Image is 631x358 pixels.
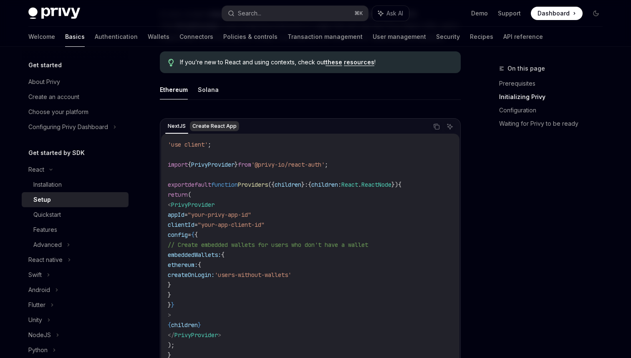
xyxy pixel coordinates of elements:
span: </ [168,331,174,339]
div: NodeJS [28,330,51,340]
a: Basics [65,27,85,47]
div: React [28,165,44,175]
span: createOnLogin: [168,271,215,279]
div: Python [28,345,48,355]
div: Features [33,225,57,235]
div: Search... [238,8,261,18]
h5: Get started by SDK [28,148,85,158]
div: Configuring Privy Dashboard [28,122,108,132]
span: } [168,281,171,289]
span: . [358,181,361,188]
span: } [301,181,305,188]
span: ); [168,341,174,349]
span: PrivyProvider [191,161,235,168]
span: { [191,231,194,239]
span: { [198,261,201,269]
img: dark logo [28,8,80,19]
span: function [211,181,238,188]
a: About Privy [22,74,129,89]
span: { [221,251,225,259]
a: these [326,58,342,66]
div: Choose your platform [28,107,88,117]
a: resources [344,58,374,66]
span: config [168,231,188,239]
a: Connectors [179,27,213,47]
a: Policies & controls [223,27,278,47]
span: import [168,161,188,168]
button: Solana [198,80,219,99]
span: { [188,161,191,168]
a: User management [373,27,426,47]
span: clientId [168,221,194,229]
span: embeddedWallets: [168,251,221,259]
div: Create an account [28,92,79,102]
span: If you’re new to React and using contexts, check out ! [180,58,452,66]
span: children [275,181,301,188]
span: { [168,321,171,329]
span: ; [208,141,211,148]
span: : [338,181,341,188]
a: Setup [22,192,129,207]
div: Flutter [28,300,45,310]
span: 'use client' [168,141,208,148]
a: Features [22,222,129,237]
span: React [341,181,358,188]
a: Quickstart [22,207,129,222]
a: Support [498,9,521,18]
span: appId [168,211,184,218]
span: 'users-without-wallets' [215,271,291,279]
span: ethereum: [168,261,198,269]
span: { [308,181,311,188]
span: PrivyProvider [174,331,218,339]
span: ({ [268,181,275,188]
span: "your-app-client-id" [198,221,265,229]
span: On this page [507,63,545,74]
span: return [168,191,188,198]
span: > [168,311,171,319]
span: Ask AI [386,9,403,18]
button: Ask AI [372,6,409,21]
span: // Create embedded wallets for users who don't have a wallet [168,241,368,249]
button: Ask AI [444,121,455,132]
span: Dashboard [538,9,570,18]
a: Configuration [499,104,609,117]
span: ; [325,161,328,168]
svg: Tip [168,59,174,66]
div: Installation [33,180,62,190]
a: Authentication [95,27,138,47]
span: default [188,181,211,188]
button: Toggle dark mode [589,7,603,20]
div: Swift [28,270,42,280]
span: } [171,301,174,309]
div: Create React App [190,121,239,131]
a: Demo [471,9,488,18]
a: Create an account [22,89,129,104]
a: Waiting for Privy to be ready [499,117,609,130]
a: Wallets [148,27,169,47]
a: API reference [503,27,543,47]
span: = [188,231,191,239]
a: Security [436,27,460,47]
button: Ethereum [160,80,188,99]
span: Providers [238,181,268,188]
span: = [194,221,198,229]
div: NextJS [165,121,188,131]
span: ⌘ K [354,10,363,17]
span: '@privy-io/react-auth' [251,161,325,168]
span: { [194,231,198,239]
div: Quickstart [33,210,61,220]
a: Dashboard [531,7,583,20]
span: < [168,201,171,208]
button: Search...⌘K [222,6,368,21]
span: > [218,331,221,339]
span: "your-privy-app-id" [188,211,251,218]
a: Recipes [470,27,493,47]
button: Copy the contents from the code block [431,121,442,132]
div: Setup [33,195,51,205]
div: Advanced [33,240,62,250]
span: children [171,321,198,329]
span: = [184,211,188,218]
a: Welcome [28,27,55,47]
div: About Privy [28,77,60,87]
span: } [235,161,238,168]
